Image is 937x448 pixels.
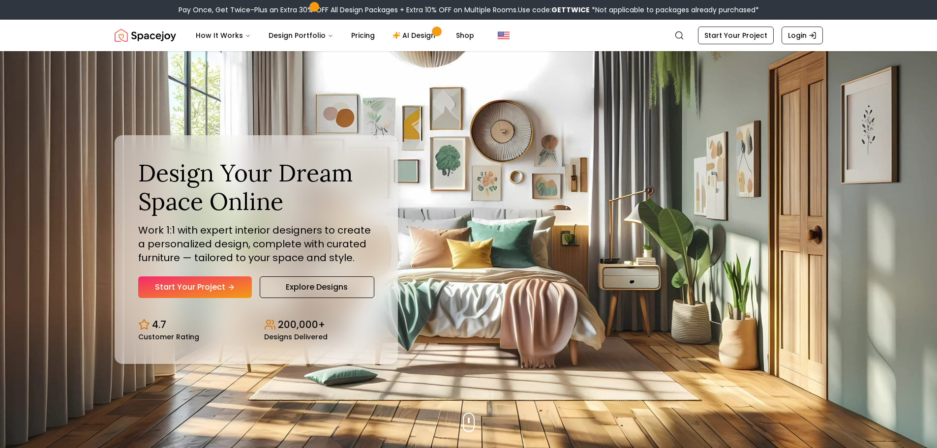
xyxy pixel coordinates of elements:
[260,276,374,298] a: Explore Designs
[188,26,482,45] nav: Main
[698,27,774,44] a: Start Your Project
[448,26,482,45] a: Shop
[115,20,823,51] nav: Global
[188,26,259,45] button: How It Works
[278,318,325,331] p: 200,000+
[261,26,341,45] button: Design Portfolio
[590,5,759,15] span: *Not applicable to packages already purchased*
[138,310,374,340] div: Design stats
[179,5,759,15] div: Pay Once, Get Twice-Plus an Extra 30% OFF All Design Packages + Extra 10% OFF on Multiple Rooms.
[138,333,199,340] small: Customer Rating
[343,26,383,45] a: Pricing
[138,223,374,265] p: Work 1:1 with expert interior designers to create a personalized design, complete with curated fu...
[518,5,590,15] span: Use code:
[385,26,446,45] a: AI Design
[498,30,510,41] img: United States
[152,318,166,331] p: 4.7
[782,27,823,44] a: Login
[551,5,590,15] b: GETTWICE
[138,159,374,215] h1: Design Your Dream Space Online
[138,276,252,298] a: Start Your Project
[115,26,176,45] img: Spacejoy Logo
[115,26,176,45] a: Spacejoy
[264,333,328,340] small: Designs Delivered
